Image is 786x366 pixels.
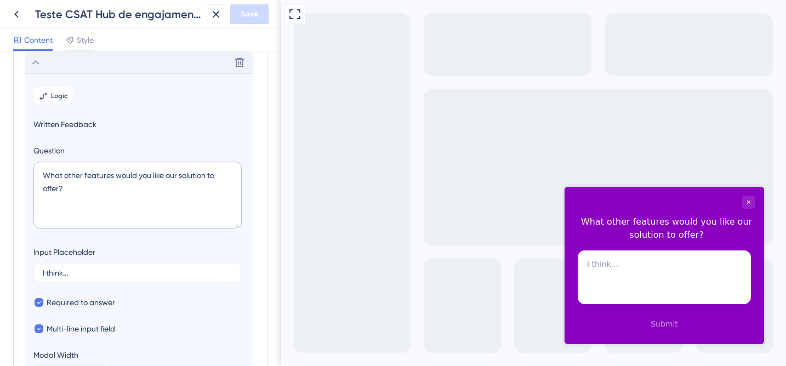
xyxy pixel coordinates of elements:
label: Question [33,144,244,157]
span: Style [77,33,94,47]
span: Required to answer [47,296,115,309]
span: Multi-line input field [47,322,115,335]
div: Input Placeholder [33,245,95,259]
div: Teste CSAT Hub de engajamento [35,7,202,22]
textarea: What other features would you like our solution to offer? [33,162,242,228]
button: Save [230,4,269,24]
span: Save [241,8,258,21]
iframe: UserGuiding Survey [284,187,483,344]
button: Logic [33,87,73,105]
input: Type a placeholder [43,269,232,277]
div: Modal Width [33,348,110,362]
span: Written Feedback [33,118,244,131]
span: Content [24,33,53,47]
span: Logic [51,92,68,100]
